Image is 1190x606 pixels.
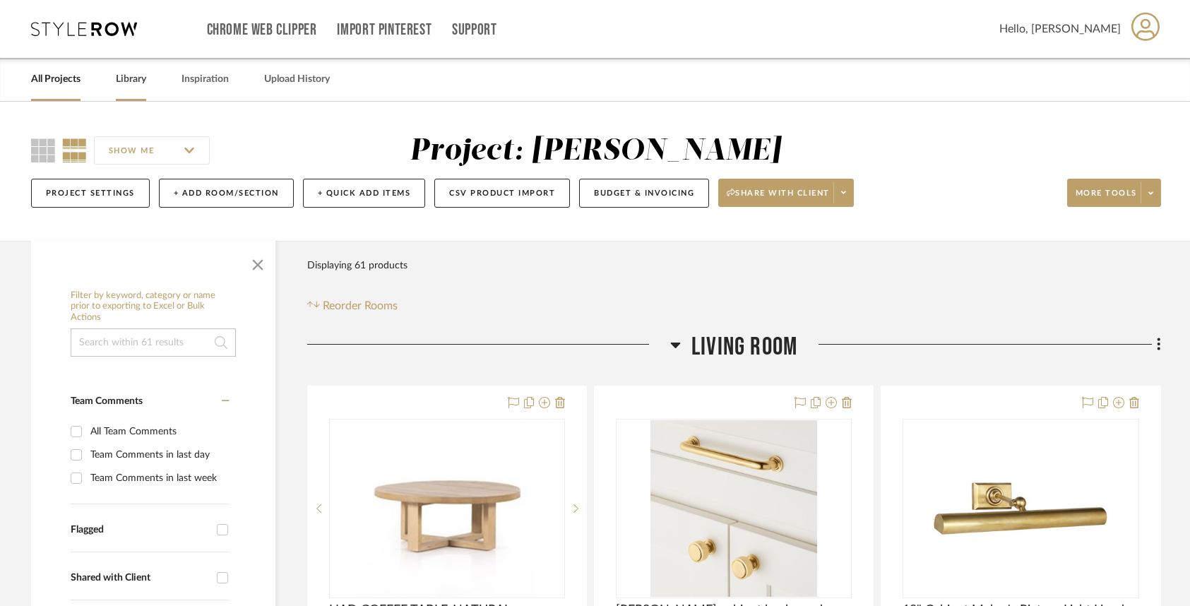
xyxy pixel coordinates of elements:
img: Ansel cabinet knob aged brass [650,420,817,597]
button: CSV Product Import [434,179,570,208]
button: More tools [1067,179,1161,207]
a: Import Pinterest [337,24,432,36]
span: Living Room [691,332,797,362]
span: More tools [1076,188,1137,209]
button: + Add Room/Section [159,179,294,208]
div: Shared with Client [71,572,210,584]
button: Reorder Rooms [307,297,398,314]
button: Budget & Invoicing [579,179,709,208]
a: Upload History [264,70,330,89]
span: Share with client [727,188,830,209]
span: Reorder Rooms [323,297,398,314]
div: Project: [PERSON_NAME] [410,136,781,166]
button: + Quick Add Items [303,179,426,208]
h6: Filter by keyword, category or name prior to exporting to Excel or Bulk Actions [71,290,236,323]
img: LIAD COFFEE TABLE-NATURAL NETTLEWOOD [359,420,535,597]
div: Flagged [71,524,210,536]
div: Team Comments in last day [90,444,226,466]
a: Support [452,24,496,36]
a: All Projects [31,70,81,89]
div: All Team Comments [90,420,226,443]
a: Inspiration [182,70,229,89]
button: Project Settings [31,179,150,208]
input: Search within 61 results [71,328,236,357]
span: Team Comments [71,396,143,406]
button: Close [244,248,272,276]
span: Hello, [PERSON_NAME] [999,20,1121,37]
a: Library [116,70,146,89]
div: Team Comments in last week [90,467,226,489]
a: Chrome Web Clipper [207,24,317,36]
div: Displaying 61 products [307,251,407,280]
button: Share with client [718,179,854,207]
img: 18" Cabinet Maker's Picture Light Hand-Rubbed Antique Brass [932,420,1109,597]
